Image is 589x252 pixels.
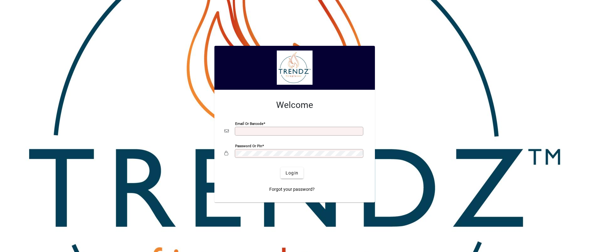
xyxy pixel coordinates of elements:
[235,121,263,126] mat-label: Email or Barcode
[269,186,315,193] span: Forgot your password?
[286,170,298,176] span: Login
[235,144,262,148] mat-label: Password or Pin
[224,100,365,110] h2: Welcome
[267,184,317,195] a: Forgot your password?
[281,167,303,179] button: Login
